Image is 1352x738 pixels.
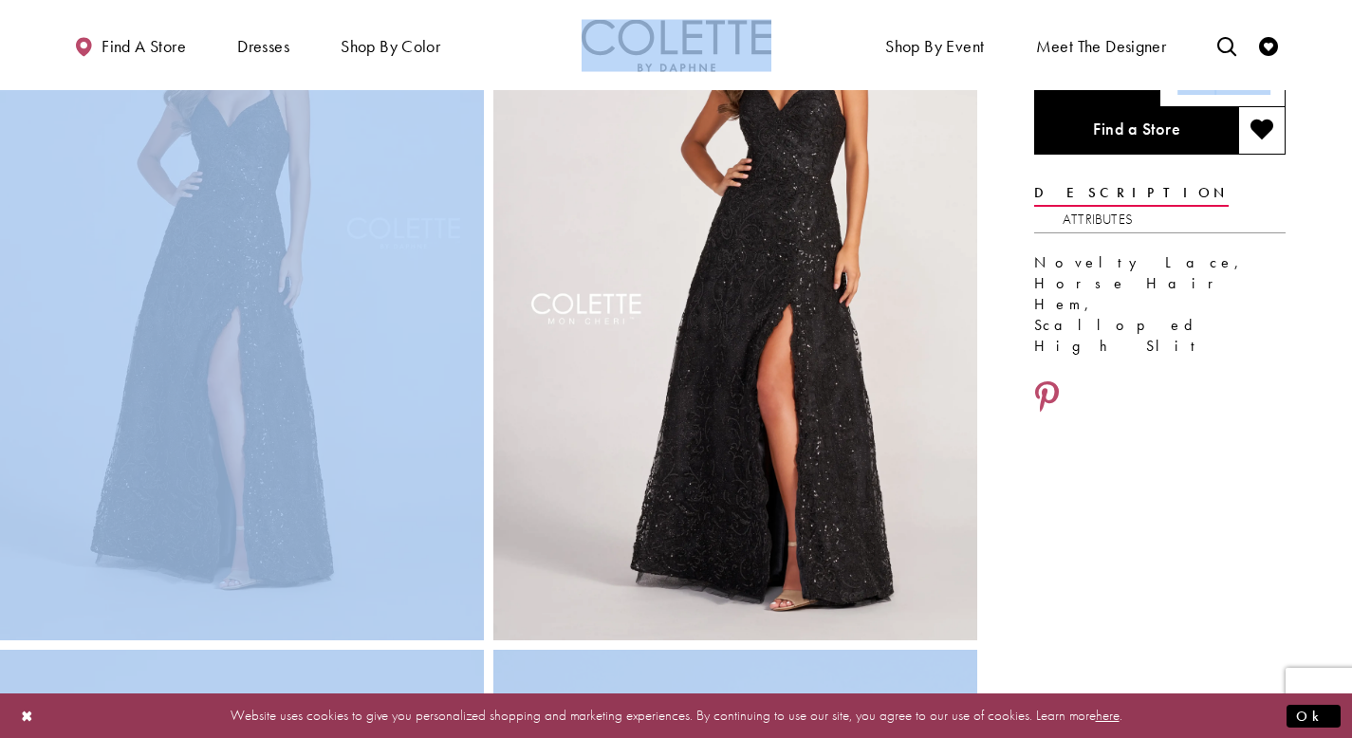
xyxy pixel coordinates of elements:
a: Share using Pinterest - Opens in new tab [1034,380,1060,416]
a: Find a store [69,19,191,71]
h5: Chosen color [1078,75,1117,94]
a: here [1096,706,1120,725]
button: Close Dialog [11,699,44,732]
a: Description [1034,179,1229,207]
span: Size: [1177,73,1212,95]
a: Toggle search [1213,19,1241,71]
span: Dresses [237,37,289,56]
span: Shop By Event [880,19,989,71]
span: Shop by color [336,19,445,71]
span: Dresses [232,19,294,71]
span: Shop By Event [885,37,984,56]
p: Website uses cookies to give you personalized shopping and marketing experiences. By continuing t... [137,703,1215,729]
a: Attributes [1063,206,1133,233]
a: Find a Store [1034,107,1238,155]
h5: 00 - 18 [1214,75,1267,94]
span: Meet the designer [1036,37,1167,56]
div: Novelty Lace, Horse Hair Hem, Scalloped High Slit [1034,252,1286,357]
span: Shop by color [341,37,440,56]
span: Find a store [102,37,186,56]
button: Submit Dialog [1287,704,1341,728]
a: Visit Home Page [582,19,771,71]
img: Colette by Daphne [582,19,771,71]
button: Add to wishlist [1238,107,1286,155]
a: Check Wishlist [1254,19,1283,71]
a: Meet the designer [1031,19,1172,71]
